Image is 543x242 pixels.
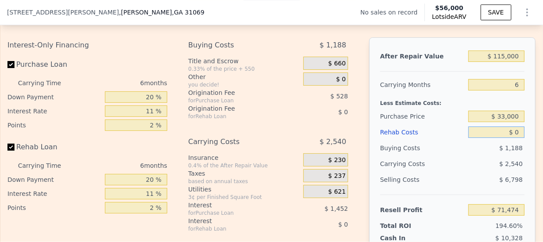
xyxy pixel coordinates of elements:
div: Origination Fee [188,88,282,97]
div: Other [188,72,300,81]
div: for Purchase Loan [188,97,282,104]
div: Interest Rate [7,187,101,201]
div: 0.4% of the After Repair Value [188,162,300,169]
div: Buying Costs [188,37,282,53]
span: $ 528 [331,93,348,100]
div: Less Estimate Costs: [380,93,525,108]
span: Lotside ARV [432,12,466,21]
span: $ 1,188 [320,37,346,53]
span: $ 2,540 [320,134,346,150]
div: based on annual taxes [188,178,300,185]
div: Carrying Months [380,77,465,93]
span: $ 230 [328,156,346,164]
div: No sales on record [360,8,424,17]
div: 0.33% of the price + 550 [188,65,300,72]
div: Interest-Only Financing [7,37,167,53]
button: Show Options [518,4,536,21]
div: Insurance [188,153,300,162]
div: Down Payment [7,173,101,187]
button: SAVE [481,4,511,20]
div: Total ROI [380,221,433,230]
div: Origination Fee [188,104,282,113]
div: Interest Rate [7,104,101,118]
span: , GA 31069 [172,9,205,16]
span: $ 621 [328,188,346,196]
input: Rehab Loan [7,144,14,151]
span: $ 6,798 [500,176,523,183]
div: Interest [188,201,282,209]
div: Carrying Costs [380,156,433,172]
div: Down Payment [7,90,101,104]
span: $ 10,328 [496,235,523,242]
div: Points [7,118,101,132]
div: for Rehab Loan [188,113,282,120]
div: 6 months [76,159,167,173]
div: 3¢ per Finished Square Foot [188,194,300,201]
div: you decide! [188,81,300,88]
div: Interest [188,217,282,225]
div: Points [7,201,101,215]
span: $ 0 [336,76,346,83]
span: $ 660 [328,60,346,68]
label: Purchase Loan [7,57,101,72]
div: Carrying Time [18,159,72,173]
span: $ 0 [338,221,348,228]
div: Taxes [188,169,300,178]
span: [STREET_ADDRESS][PERSON_NAME] [7,8,119,17]
div: Utilities [188,185,300,194]
span: $ 1,188 [500,144,523,152]
div: for Rehab Loan [188,225,282,232]
span: $ 0 [338,108,348,116]
div: Rehab Costs [380,124,465,140]
div: After Repair Value [380,48,465,64]
div: Resell Profit [380,202,465,218]
label: Rehab Loan [7,139,101,155]
div: Selling Costs [380,172,465,188]
div: 6 months [76,76,167,90]
div: for Purchase Loan [188,209,282,217]
span: $ 2,540 [500,160,523,167]
span: $ 1,452 [324,205,348,212]
input: Purchase Loan [7,61,14,68]
div: Carrying Costs [188,134,282,150]
div: Carrying Time [18,76,72,90]
div: Purchase Price [380,108,465,124]
span: $ 237 [328,172,346,180]
span: , [PERSON_NAME] [119,8,205,17]
div: Title and Escrow [188,57,300,65]
span: $56,000 [435,4,464,11]
div: Buying Costs [380,140,465,156]
span: 194.60% [496,222,523,229]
